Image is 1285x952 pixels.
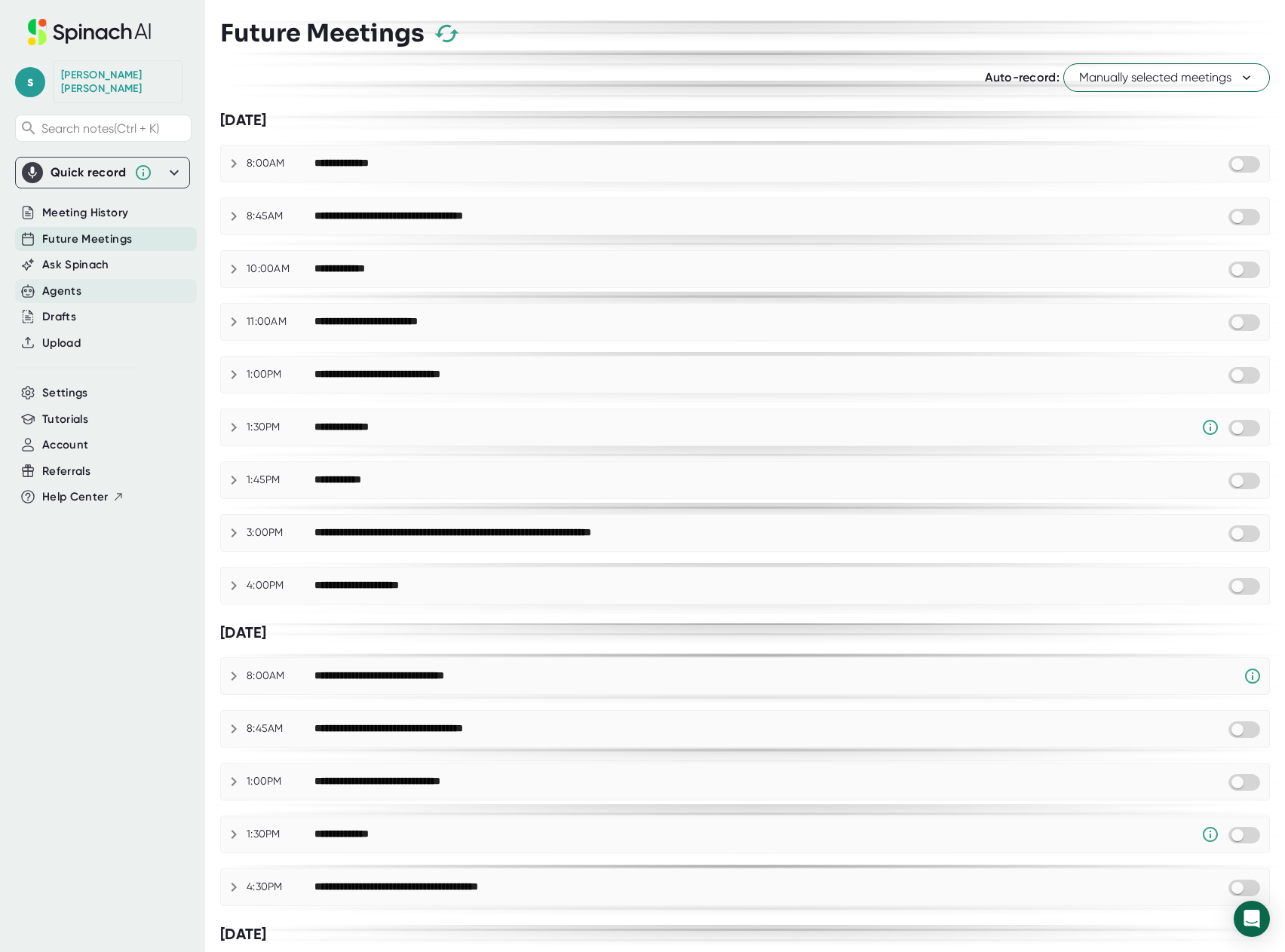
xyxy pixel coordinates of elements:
[1234,901,1270,937] div: Open Intercom Messenger
[42,488,109,506] span: Help Center
[42,308,76,326] button: Drafts
[22,158,183,188] div: Quick record
[1201,418,1219,436] svg: Someone has manually disabled Spinach from this meeting.
[42,283,81,300] button: Agents
[41,121,159,136] span: Search notes (Ctrl + K)
[15,67,45,97] span: s
[42,463,90,480] button: Referrals
[42,204,128,222] button: Meeting History
[220,623,1270,642] div: [DATE]
[51,165,127,180] div: Quick record
[247,421,314,434] div: 1:30PM
[1063,63,1270,92] button: Manually selected meetings
[42,256,109,274] button: Ask Spinach
[247,579,314,592] div: 4:00PM
[220,111,1270,130] div: [DATE]
[247,880,314,894] div: 4:30PM
[42,411,88,428] button: Tutorials
[61,69,174,95] div: Scott Moody
[42,488,124,506] button: Help Center
[247,669,314,683] div: 8:00AM
[247,368,314,381] div: 1:00PM
[247,315,314,329] div: 11:00AM
[42,384,88,402] button: Settings
[42,436,88,454] button: Account
[247,828,314,841] div: 1:30PM
[42,231,132,248] button: Future Meetings
[1201,825,1219,843] svg: Someone has manually disabled Spinach from this meeting.
[247,262,314,276] div: 10:00AM
[247,526,314,540] div: 3:00PM
[247,473,314,487] div: 1:45PM
[247,157,314,170] div: 8:00AM
[247,775,314,788] div: 1:00PM
[247,722,314,736] div: 8:45AM
[985,70,1060,84] span: Auto-record:
[220,19,425,47] h3: Future Meetings
[247,210,314,223] div: 8:45AM
[42,335,81,352] button: Upload
[1079,69,1254,87] span: Manually selected meetings
[1244,667,1262,685] svg: Spinach requires a video conference link.
[220,925,1270,944] div: [DATE]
